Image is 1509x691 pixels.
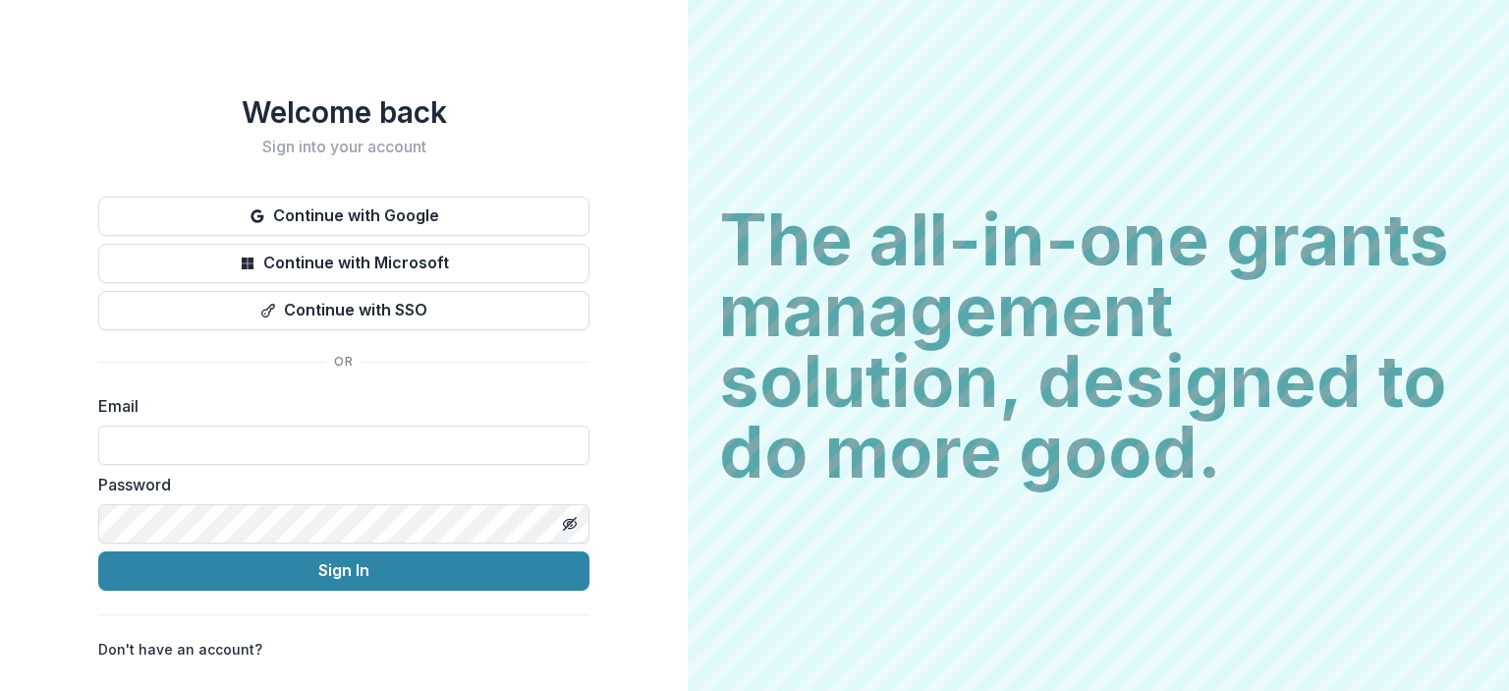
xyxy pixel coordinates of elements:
[554,508,586,540] button: Toggle password visibility
[98,138,589,156] h2: Sign into your account
[98,244,589,283] button: Continue with Microsoft
[98,94,589,130] h1: Welcome back
[98,473,578,496] label: Password
[98,197,589,236] button: Continue with Google
[98,639,262,660] p: Don't have an account?
[98,551,589,591] button: Sign In
[98,291,589,330] button: Continue with SSO
[98,394,578,418] label: Email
